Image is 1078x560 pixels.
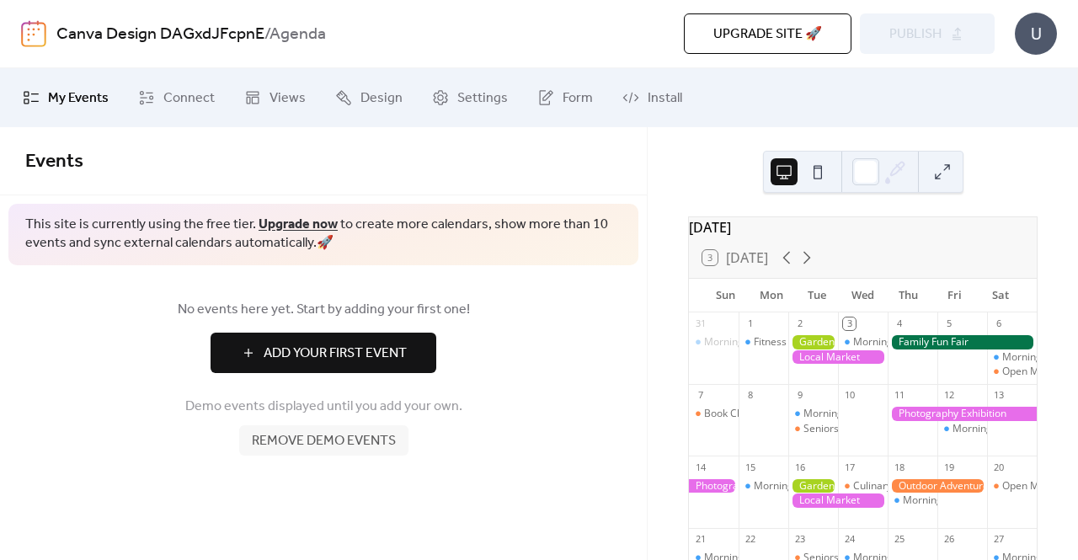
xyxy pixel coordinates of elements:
div: Fitness Bootcamp [754,335,837,349]
div: Local Market [788,350,888,365]
div: Culinary Cooking Class [853,479,960,493]
div: 27 [992,533,1005,546]
div: 1 [744,317,756,330]
div: Gardening Workshop [788,479,838,493]
div: Culinary Cooking Class [838,479,888,493]
div: Photography Exhibition [689,479,739,493]
img: logo [21,20,46,47]
span: Form [563,88,593,109]
div: 7 [694,389,707,402]
div: Morning Yoga Bliss [788,407,838,421]
div: Tue [794,279,840,312]
div: Morning Yoga Bliss [853,335,943,349]
div: Open Mic Night [1002,365,1075,379]
div: 3 [843,317,856,330]
button: Remove demo events [239,425,408,456]
a: Install [610,75,695,120]
div: Morning Yoga Bliss [987,350,1037,365]
div: 8 [744,389,756,402]
div: Seniors' Social Tea [803,422,892,436]
div: Fri [931,279,977,312]
div: Morning Yoga Bliss [754,479,844,493]
div: Morning Yoga Bliss [903,493,993,508]
div: 14 [694,461,707,473]
div: Open Mic Night [1002,479,1075,493]
div: Sat [978,279,1023,312]
div: Open Mic Night [987,479,1037,493]
span: Events [25,143,83,180]
span: Views [269,88,306,109]
div: 31 [694,317,707,330]
a: Form [525,75,606,120]
a: Design [323,75,415,120]
div: Seniors' Social Tea [788,422,838,436]
div: 13 [992,389,1005,402]
button: Add Your First Event [211,333,436,373]
a: Settings [419,75,520,120]
div: 24 [843,533,856,546]
div: 9 [793,389,806,402]
span: Connect [163,88,215,109]
div: Morning Yoga Bliss [953,422,1043,436]
div: Photography Exhibition [888,407,1037,421]
div: Sun [702,279,748,312]
div: 10 [843,389,856,402]
b: Agenda [269,19,326,51]
div: Wed [840,279,885,312]
div: 2 [793,317,806,330]
div: 22 [744,533,756,546]
span: Upgrade site 🚀 [713,24,822,45]
div: Morning Yoga Bliss [937,422,987,436]
div: Outdoor Adventure Day [888,479,987,493]
span: This site is currently using the free tier. to create more calendars, show more than 10 events an... [25,216,622,253]
b: / [264,19,269,51]
div: Morning Yoga Bliss [888,493,937,508]
a: Connect [125,75,227,120]
div: 26 [942,533,955,546]
span: Settings [457,88,508,109]
div: 6 [992,317,1005,330]
div: 15 [744,461,756,473]
div: [DATE] [689,217,1037,237]
div: 11 [893,389,905,402]
div: Morning Yoga Bliss [838,335,888,349]
div: Morning Yoga Bliss [704,335,794,349]
div: Morning Yoga Bliss [689,335,739,349]
a: My Events [10,75,121,120]
div: Mon [748,279,793,312]
button: Upgrade site 🚀 [684,13,851,54]
div: Family Fun Fair [888,335,1037,349]
div: Morning Yoga Bliss [803,407,894,421]
div: 18 [893,461,905,473]
div: 4 [893,317,905,330]
div: 19 [942,461,955,473]
div: Thu [886,279,931,312]
a: Views [232,75,318,120]
div: U [1015,13,1057,55]
div: Open Mic Night [987,365,1037,379]
span: Design [360,88,403,109]
div: 25 [893,533,905,546]
div: 21 [694,533,707,546]
span: Demo events displayed until you add your own. [185,397,462,417]
div: 20 [992,461,1005,473]
div: Book Club Gathering [689,407,739,421]
span: Install [648,88,682,109]
div: 16 [793,461,806,473]
div: Book Club Gathering [704,407,801,421]
div: 5 [942,317,955,330]
span: No events here yet. Start by adding your first one! [25,300,622,320]
span: Add Your First Event [264,344,407,364]
div: 12 [942,389,955,402]
div: Gardening Workshop [788,335,838,349]
a: Upgrade now [259,211,338,237]
a: Add Your First Event [25,333,622,373]
div: 17 [843,461,856,473]
div: Fitness Bootcamp [739,335,788,349]
a: Canva Design DAGxdJFcpnE [56,19,264,51]
div: Morning Yoga Bliss [739,479,788,493]
div: Local Market [788,493,888,508]
span: My Events [48,88,109,109]
div: 23 [793,533,806,546]
span: Remove demo events [252,431,396,451]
